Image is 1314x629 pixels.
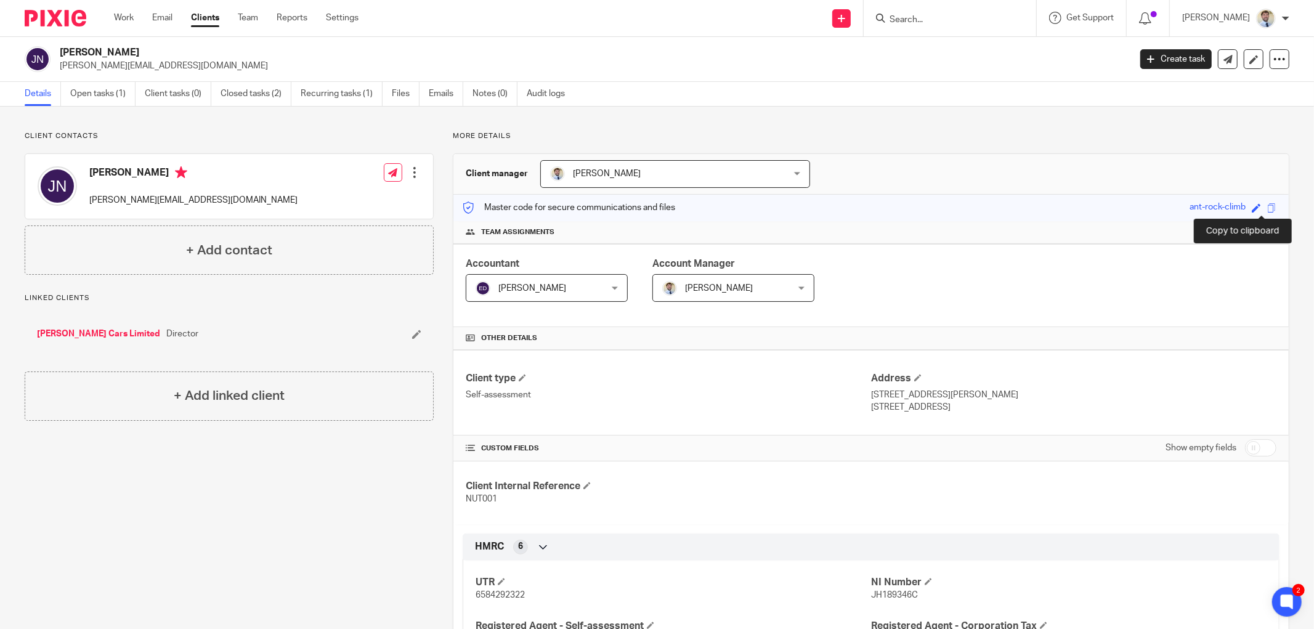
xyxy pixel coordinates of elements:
[70,82,136,106] a: Open tasks (1)
[652,259,735,269] span: Account Manager
[573,169,641,178] span: [PERSON_NAME]
[466,259,519,269] span: Accountant
[518,540,523,553] span: 6
[1182,12,1250,24] p: [PERSON_NAME]
[476,576,871,589] h4: UTR
[871,372,1276,385] h4: Address
[476,281,490,296] img: svg%3E
[871,401,1276,413] p: [STREET_ADDRESS]
[145,82,211,106] a: Client tasks (0)
[466,389,871,401] p: Self-assessment
[38,166,77,206] img: svg%3E
[1066,14,1114,22] span: Get Support
[174,386,285,405] h4: + Add linked client
[871,389,1276,401] p: [STREET_ADDRESS][PERSON_NAME]
[89,166,298,182] h4: [PERSON_NAME]
[186,241,272,260] h4: + Add contact
[871,591,918,599] span: JH189346C
[466,480,871,493] h4: Client Internal Reference
[25,131,434,141] p: Client contacts
[498,284,566,293] span: [PERSON_NAME]
[301,82,383,106] a: Recurring tasks (1)
[1292,584,1305,596] div: 2
[1166,442,1236,454] label: Show empty fields
[527,82,574,106] a: Audit logs
[1190,201,1246,215] div: ant-rock-climb
[1140,49,1212,69] a: Create task
[1256,9,1276,28] img: 1693835698283.jfif
[550,166,565,181] img: 1693835698283.jfif
[175,166,187,179] i: Primary
[481,333,537,343] span: Other details
[191,12,219,24] a: Clients
[871,576,1267,589] h4: NI Number
[25,46,51,72] img: svg%3E
[392,82,420,106] a: Files
[463,201,675,214] p: Master code for secure communications and files
[472,82,517,106] a: Notes (0)
[326,12,359,24] a: Settings
[685,284,753,293] span: [PERSON_NAME]
[221,82,291,106] a: Closed tasks (2)
[25,293,434,303] p: Linked clients
[89,194,298,206] p: [PERSON_NAME][EMAIL_ADDRESS][DOMAIN_NAME]
[453,131,1289,141] p: More details
[466,495,497,503] span: NUT001
[37,328,160,340] a: [PERSON_NAME] Cars Limited
[277,12,307,24] a: Reports
[238,12,258,24] a: Team
[166,328,198,340] span: Director
[476,591,525,599] span: 6584292322
[25,82,61,106] a: Details
[60,46,909,59] h2: [PERSON_NAME]
[60,60,1122,72] p: [PERSON_NAME][EMAIL_ADDRESS][DOMAIN_NAME]
[25,10,86,26] img: Pixie
[429,82,463,106] a: Emails
[466,444,871,453] h4: CUSTOM FIELDS
[466,372,871,385] h4: Client type
[662,281,677,296] img: 1693835698283.jfif
[475,540,504,553] span: HMRC
[888,15,999,26] input: Search
[466,168,528,180] h3: Client manager
[481,227,554,237] span: Team assignments
[152,12,172,24] a: Email
[114,12,134,24] a: Work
